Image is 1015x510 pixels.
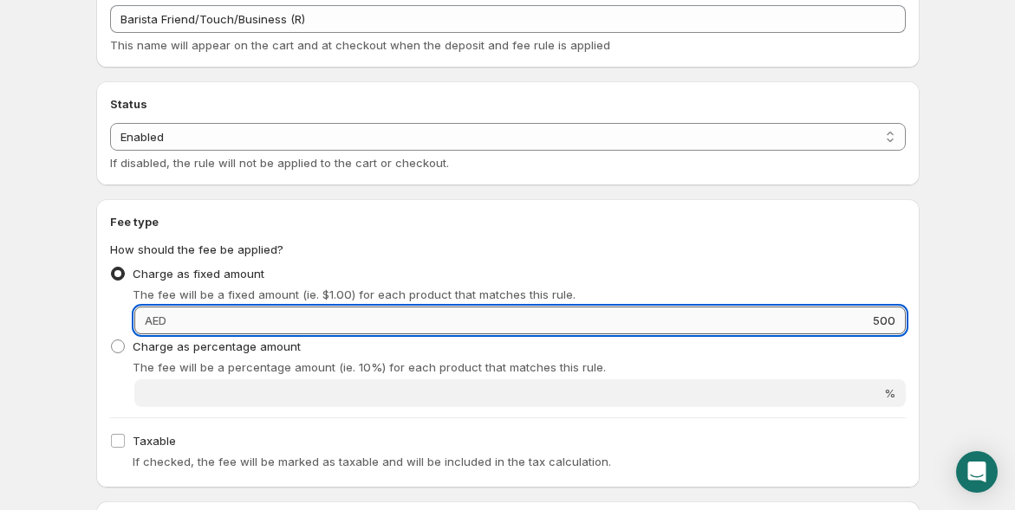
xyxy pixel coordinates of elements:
span: How should the fee be applied? [110,242,283,256]
h2: Status [110,95,906,113]
h2: Fee type [110,213,906,230]
span: Charge as fixed amount [133,267,264,281]
span: The fee will be a fixed amount (ie. $1.00) for each product that matches this rule. [133,287,576,301]
span: Charge as percentage amount [133,339,301,353]
p: The fee will be a percentage amount (ie. 10%) for each product that matches this rule. [133,358,906,376]
span: If checked, the fee will be marked as taxable and will be included in the tax calculation. [133,455,611,468]
span: Taxable [133,434,176,448]
span: % [884,386,895,400]
span: This name will appear on the cart and at checkout when the deposit and fee rule is applied [110,38,610,52]
div: Open Intercom Messenger [956,451,998,493]
span: If disabled, the rule will not be applied to the cart or checkout. [110,156,449,170]
span: AED [145,313,166,327]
